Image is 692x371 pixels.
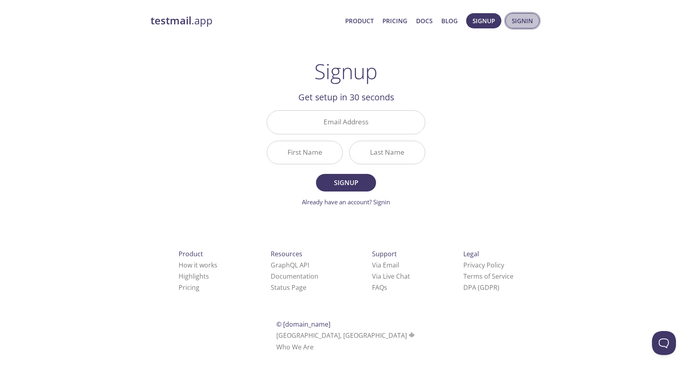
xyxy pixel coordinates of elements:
[271,283,306,292] a: Status Page
[151,14,339,28] a: testmail.app
[416,16,432,26] a: Docs
[441,16,458,26] a: Blog
[505,13,539,28] button: Signin
[271,261,309,269] a: GraphQL API
[345,16,374,26] a: Product
[473,16,495,26] span: Signup
[372,261,399,269] a: Via Email
[179,261,217,269] a: How it works
[267,90,425,104] h2: Get setup in 30 seconds
[463,261,504,269] a: Privacy Policy
[384,283,387,292] span: s
[276,331,416,340] span: [GEOGRAPHIC_DATA], [GEOGRAPHIC_DATA]
[372,249,397,258] span: Support
[179,283,199,292] a: Pricing
[372,283,387,292] a: FAQ
[316,174,376,191] button: Signup
[463,272,513,281] a: Terms of Service
[463,249,479,258] span: Legal
[512,16,533,26] span: Signin
[271,249,302,258] span: Resources
[466,13,501,28] button: Signup
[276,343,314,351] a: Who We Are
[276,320,330,329] span: © [DOMAIN_NAME]
[463,283,499,292] a: DPA (GDPR)
[179,249,203,258] span: Product
[302,198,390,206] a: Already have an account? Signin
[151,14,191,28] strong: testmail
[314,59,378,83] h1: Signup
[372,272,410,281] a: Via Live Chat
[382,16,407,26] a: Pricing
[179,272,209,281] a: Highlights
[325,177,367,188] span: Signup
[652,331,676,355] iframe: Help Scout Beacon - Open
[271,272,318,281] a: Documentation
